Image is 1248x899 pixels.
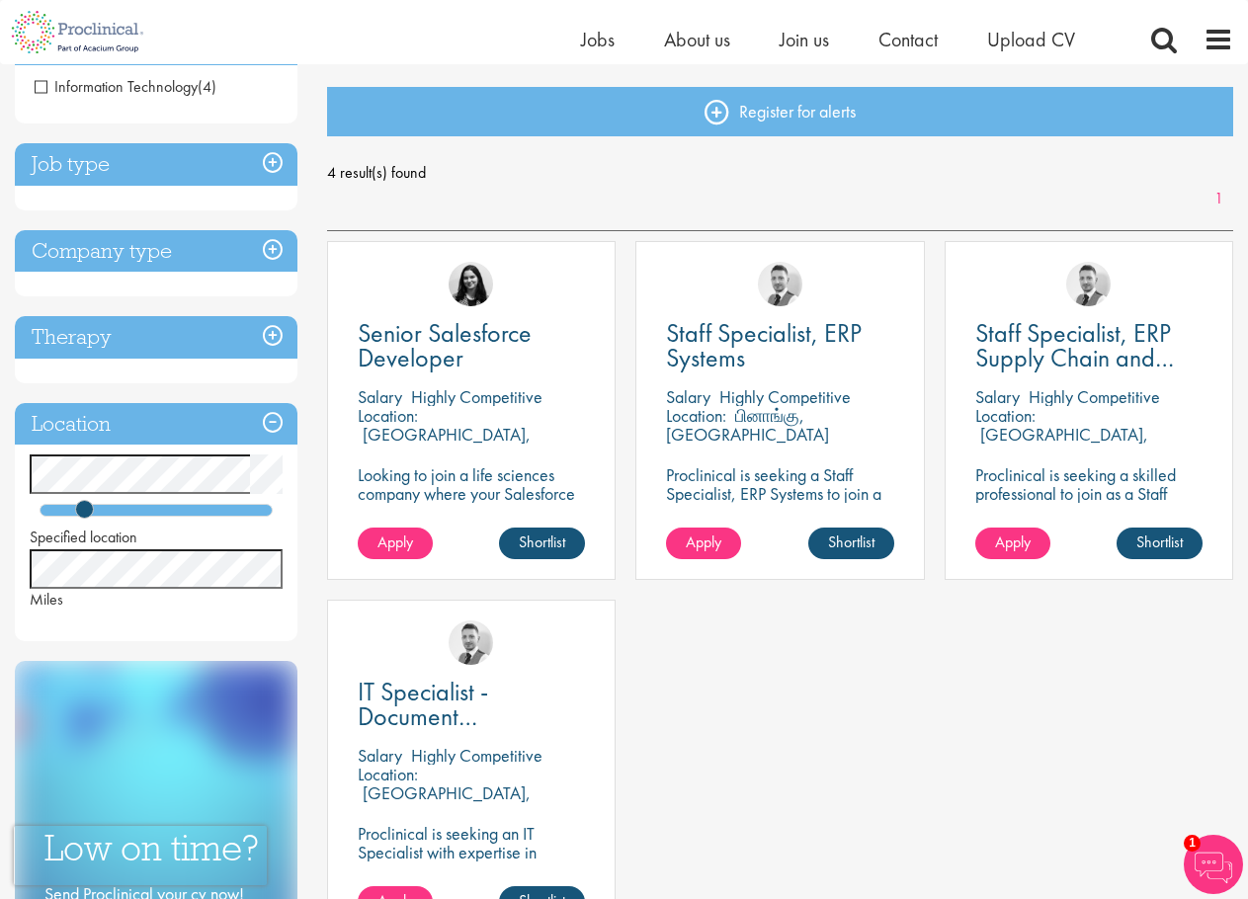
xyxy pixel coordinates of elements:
[1066,262,1111,306] img: Giovanni Esposito
[377,531,413,552] span: Apply
[666,316,862,374] span: Staff Specialist, ERP Systems
[975,423,1148,464] p: [GEOGRAPHIC_DATA], [GEOGRAPHIC_DATA]
[1117,528,1203,559] a: Shortlist
[995,531,1031,552] span: Apply
[358,675,541,758] span: IT Specialist - Document Management & IP
[581,27,615,52] a: Jobs
[327,87,1233,136] a: Register for alerts
[664,27,730,52] a: About us
[198,76,216,97] span: (4)
[358,316,532,374] span: Senior Salesforce Developer
[1184,835,1201,852] span: 1
[975,385,1020,408] span: Salary
[780,27,829,52] a: Join us
[1029,385,1160,408] p: Highly Competitive
[30,589,63,610] span: Miles
[808,528,894,559] a: Shortlist
[358,528,433,559] a: Apply
[358,465,585,578] p: Looking to join a life sciences company where your Salesforce expertise will accelerate breakthro...
[1205,188,1233,210] a: 1
[449,620,493,665] img: Giovanni Esposito
[411,385,542,408] p: Highly Competitive
[358,321,585,370] a: Senior Salesforce Developer
[15,230,297,273] h3: Company type
[35,76,216,97] span: Information Technology
[358,385,402,408] span: Salary
[358,423,531,464] p: [GEOGRAPHIC_DATA], [GEOGRAPHIC_DATA]
[686,531,721,552] span: Apply
[449,262,493,306] img: Indre Stankeviciute
[666,321,893,370] a: Staff Specialist, ERP Systems
[358,744,402,767] span: Salary
[758,262,802,306] img: Giovanni Esposito
[666,465,893,559] p: Proclinical is seeking a Staff Specialist, ERP Systems to join a global IT team in [GEOGRAPHIC_DA...
[1184,835,1243,894] img: Chatbot
[358,781,531,823] p: [GEOGRAPHIC_DATA], [GEOGRAPHIC_DATA]
[327,158,1233,188] span: 4 result(s) found
[358,404,418,427] span: Location:
[666,528,741,559] a: Apply
[358,763,418,785] span: Location:
[30,527,137,547] span: Specified location
[666,404,829,446] p: பினாங்கு, [GEOGRAPHIC_DATA]
[411,744,542,767] p: Highly Competitive
[975,528,1050,559] a: Apply
[975,321,1203,370] a: Staff Specialist, ERP Supply Chain and Manufacturing
[358,680,585,729] a: IT Specialist - Document Management & IP
[975,404,1036,427] span: Location:
[358,824,585,899] p: Proclinical is seeking an IT Specialist with expertise in Document Management and Intellectual Pr...
[719,385,851,408] p: Highly Competitive
[975,465,1203,540] p: Proclinical is seeking a skilled professional to join as a Staff Specialist focusing on ERP Suppl...
[499,528,585,559] a: Shortlist
[15,143,297,186] h3: Job type
[878,27,938,52] a: Contact
[666,404,726,427] span: Location:
[14,826,267,885] iframe: reCAPTCHA
[666,385,710,408] span: Salary
[15,403,297,446] h3: Location
[975,316,1174,399] span: Staff Specialist, ERP Supply Chain and Manufacturing
[15,316,297,359] h3: Therapy
[987,27,1075,52] a: Upload CV
[35,76,198,97] span: Information Technology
